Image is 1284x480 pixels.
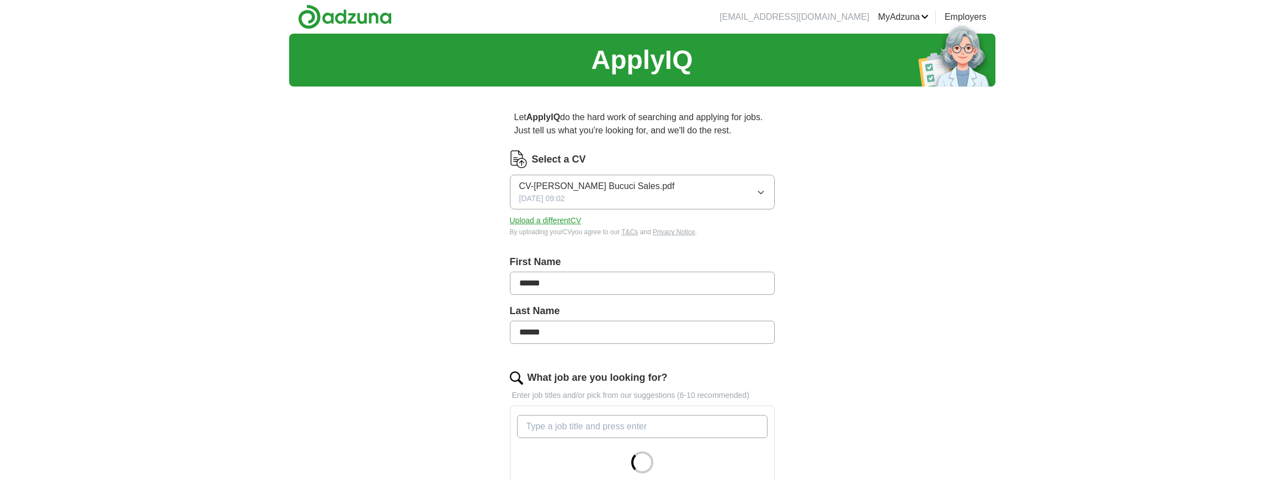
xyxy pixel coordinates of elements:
[510,227,775,237] div: By uploading your CV you agree to our and .
[519,193,565,204] span: [DATE] 09:02
[510,390,775,401] p: Enter job titles and/or pick from our suggestions (6-10 recommended)
[510,255,775,269] label: First Name
[621,228,638,236] a: T&Cs
[510,106,775,142] p: Let do the hard work of searching and applying for jobs. Just tell us what you're looking for, an...
[298,4,392,29] img: Adzuna logo
[510,150,528,168] img: CV Icon
[720,10,869,24] li: [EMAIL_ADDRESS][DOMAIN_NAME]
[878,10,929,24] a: MyAdzuna
[510,215,582,226] button: Upload a differentCV
[591,40,692,80] h1: ApplyIQ
[510,175,775,209] button: CV-[PERSON_NAME] Bucuci Sales.pdf[DATE] 09:02
[510,371,523,385] img: search.png
[510,304,775,319] label: Last Name
[945,10,987,24] a: Employers
[526,112,560,122] strong: ApplyIQ
[532,152,586,167] label: Select a CV
[653,228,695,236] a: Privacy Notice
[519,180,675,193] span: CV-[PERSON_NAME] Bucuci Sales.pdf
[517,415,768,438] input: Type a job title and press enter
[528,370,668,385] label: What job are you looking for?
